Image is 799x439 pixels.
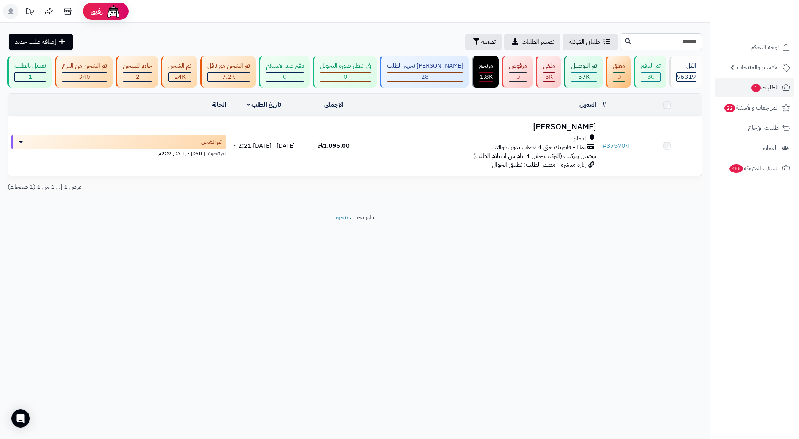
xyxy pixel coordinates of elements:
div: 340 [62,73,107,81]
span: 5K [545,72,553,81]
a: السلات المتروكة455 [715,159,794,177]
span: تصدير الطلبات [522,37,554,46]
span: الطلبات [751,82,779,93]
span: 1 [751,84,761,92]
a: المراجعات والأسئلة22 [715,99,794,117]
span: 0 [516,72,520,81]
div: 0 [613,73,625,81]
div: 0 [320,73,371,81]
span: تمارا - فاتورتك حتى 4 دفعات بدون فوائد [495,143,586,152]
div: 24018 [169,73,191,81]
a: متجرة [336,213,350,222]
div: ملغي [543,62,555,70]
a: طلبات الإرجاع [715,119,794,137]
a: مرتجع 1.8K [470,56,500,88]
h3: [PERSON_NAME] [371,123,596,131]
a: إضافة طلب جديد [9,34,73,50]
div: اخر تحديث: [DATE] - [DATE] 3:22 م [11,149,226,157]
span: 7.2K [222,72,235,81]
div: 2 [123,73,152,81]
span: 0 [344,72,347,81]
div: 80 [641,73,660,81]
a: تاريخ الطلب [247,100,282,109]
div: 56970 [571,73,597,81]
img: ai-face.png [106,4,121,19]
span: 24K [174,72,186,81]
span: 340 [79,72,90,81]
div: جاهز للشحن [123,62,152,70]
div: 1838 [479,73,493,81]
a: ملغي 5K [534,56,562,88]
a: طلباتي المُوكلة [563,34,618,50]
a: تعديل بالطلب 1 [6,56,53,88]
span: 455 [729,164,743,173]
span: لوحة التحكم [751,42,779,53]
a: الحالة [212,100,226,109]
span: طلبات الإرجاع [748,123,779,133]
div: تم الشحن مع ناقل [207,62,250,70]
button: تصفية [465,34,502,50]
div: 0 [509,73,527,81]
span: الأقسام والمنتجات [737,62,779,73]
div: الكل [676,62,696,70]
a: تم الدفع 80 [632,56,668,88]
div: [PERSON_NAME] تجهيز الطلب [387,62,463,70]
a: تم التوصيل 57K [562,56,604,88]
a: في انتظار صورة التحويل 0 [311,56,378,88]
a: دفع عند الاستلام 0 [257,56,311,88]
span: العملاء [763,143,778,153]
span: 22 [724,104,735,112]
div: تم الشحن [168,62,191,70]
a: مرفوض 0 [500,56,534,88]
span: تم الشحن [201,138,222,146]
a: العميل [579,100,596,109]
span: طلباتي المُوكلة [569,37,600,46]
div: معلق [613,62,625,70]
a: جاهز للشحن 2 [114,56,159,88]
span: تصفية [481,37,496,46]
a: الطلبات1 [715,78,794,97]
a: [PERSON_NAME] تجهيز الطلب 28 [378,56,470,88]
div: تم التوصيل [571,62,597,70]
a: تم الشحن 24K [159,56,199,88]
span: إضافة طلب جديد [15,37,56,46]
a: تحديثات المنصة [20,4,39,21]
a: #375704 [602,141,629,150]
div: عرض 1 إلى 1 من 1 (1 صفحات) [2,183,355,192]
span: 0 [617,72,621,81]
span: 28 [421,72,429,81]
div: 28 [387,73,463,81]
a: معلق 0 [604,56,632,88]
a: تصدير الطلبات [504,34,560,50]
span: 1.8K [480,72,493,81]
div: 1 [15,73,46,81]
span: 80 [647,72,655,81]
span: الدمام [573,134,588,143]
span: [DATE] - [DATE] 2:21 م [233,141,295,150]
span: السلات المتروكة [729,163,779,174]
span: زيارة مباشرة - مصدر الطلب: تطبيق الجوال [492,160,586,169]
span: توصيل وتركيب (التركيب خلال 4 ايام من استلام الطلب) [473,152,596,161]
span: المراجعات والأسئلة [724,102,779,113]
div: 7222 [208,73,250,81]
div: 4997 [543,73,555,81]
div: 0 [266,73,304,81]
a: لوحة التحكم [715,38,794,56]
span: 1,095.00 [318,141,350,150]
span: 2 [136,72,140,81]
div: دفع عند الاستلام [266,62,304,70]
a: الإجمالي [324,100,343,109]
span: # [602,141,606,150]
div: تعديل بالطلب [14,62,46,70]
span: 57K [578,72,590,81]
a: # [602,100,606,109]
div: تم الشحن من الفرع [62,62,107,70]
a: العملاء [715,139,794,157]
span: رفيق [91,7,103,16]
a: تم الشحن من الفرع 340 [53,56,114,88]
div: مرتجع [479,62,493,70]
span: 96319 [677,72,696,81]
div: مرفوض [509,62,527,70]
a: تم الشحن مع ناقل 7.2K [199,56,257,88]
span: 0 [283,72,287,81]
